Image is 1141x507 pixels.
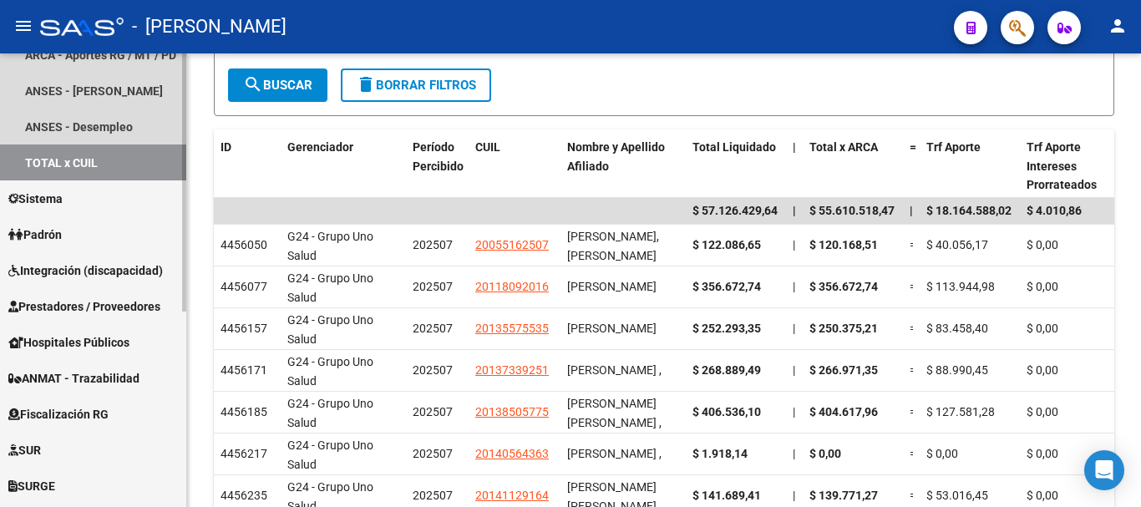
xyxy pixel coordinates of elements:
span: $ 4.010,86 [1027,204,1082,217]
span: - [PERSON_NAME] [132,8,287,45]
span: $ 0,00 [1027,363,1058,377]
datatable-header-cell: Gerenciador [281,129,406,203]
span: 4456171 [221,363,267,377]
span: [PERSON_NAME] [567,280,657,293]
span: $ 141.689,41 [692,489,761,502]
span: Integración (discapacidad) [8,261,163,280]
datatable-header-cell: Trf Aporte [920,129,1020,203]
datatable-header-cell: CUIL [469,129,560,203]
span: Hospitales Públicos [8,333,129,352]
span: 202507 [413,405,453,418]
span: $ 0,00 [1027,447,1058,460]
span: $ 139.771,27 [809,489,878,502]
span: ID [221,140,231,154]
span: $ 0,00 [1027,238,1058,251]
span: | [793,204,796,217]
datatable-header-cell: Trf Aporte Intereses Prorrateados [1020,129,1120,203]
span: $ 404.617,96 [809,405,878,418]
datatable-header-cell: Total x ARCA [803,129,903,203]
span: $ 356.672,74 [809,280,878,293]
span: [PERSON_NAME] , [567,363,662,377]
span: G24 - Grupo Uno Salud [287,230,373,262]
button: Buscar [228,68,327,102]
span: [PERSON_NAME] [567,322,657,335]
span: = [910,280,916,293]
span: $ 120.168,51 [809,238,878,251]
span: 4456217 [221,447,267,460]
span: $ 122.086,65 [692,238,761,251]
mat-icon: person [1108,16,1128,36]
span: 4456077 [221,280,267,293]
span: SUR [8,441,41,459]
span: | [793,447,795,460]
span: ANMAT - Trazabilidad [8,369,139,388]
span: | [793,322,795,335]
span: 4456235 [221,489,267,502]
span: = [910,238,916,251]
span: $ 0,00 [1027,280,1058,293]
span: G24 - Grupo Uno Salud [287,397,373,429]
span: | [793,363,795,377]
span: 20141129164 [475,489,549,502]
span: | [793,405,795,418]
span: $ 83.458,40 [926,322,988,335]
mat-icon: delete [356,74,376,94]
span: = [910,322,916,335]
button: Borrar Filtros [341,68,491,102]
span: = [910,489,916,502]
span: SURGE [8,477,55,495]
span: $ 53.016,45 [926,489,988,502]
span: $ 0,00 [1027,489,1058,502]
span: = [910,405,916,418]
span: $ 356.672,74 [692,280,761,293]
span: $ 88.990,45 [926,363,988,377]
datatable-header-cell: = [903,129,920,203]
div: Open Intercom Messenger [1084,450,1124,490]
span: $ 0,00 [926,447,958,460]
span: Trf Aporte [926,140,981,154]
span: | [910,204,913,217]
span: 20140564363 [475,447,549,460]
span: $ 0,00 [809,447,841,460]
span: CUIL [475,140,500,154]
span: $ 40.056,17 [926,238,988,251]
span: 20055162507 [475,238,549,251]
span: $ 57.126.429,64 [692,204,778,217]
datatable-header-cell: Nombre y Apellido Afiliado [560,129,686,203]
span: Nombre y Apellido Afiliado [567,140,665,173]
span: 202507 [413,489,453,502]
span: 4456185 [221,405,267,418]
span: $ 18.164.588,02 [926,204,1012,217]
span: | [793,280,795,293]
span: 202507 [413,280,453,293]
span: Total x ARCA [809,140,878,154]
span: Prestadores / Proveedores [8,297,160,316]
span: Gerenciador [287,140,353,154]
span: G24 - Grupo Uno Salud [287,355,373,388]
span: 20135575535 [475,322,549,335]
span: 202507 [413,447,453,460]
datatable-header-cell: | [786,129,803,203]
datatable-header-cell: Período Percibido [406,129,469,203]
span: Padrón [8,226,62,244]
span: $ 127.581,28 [926,405,995,418]
span: 20118092016 [475,280,549,293]
span: $ 250.375,21 [809,322,878,335]
span: $ 406.536,10 [692,405,761,418]
span: G24 - Grupo Uno Salud [287,271,373,304]
span: 202507 [413,322,453,335]
span: 4456157 [221,322,267,335]
span: 20137339251 [475,363,549,377]
span: [PERSON_NAME] , [567,447,662,460]
span: $ 0,00 [1027,322,1058,335]
span: | [793,238,795,251]
mat-icon: menu [13,16,33,36]
span: | [793,140,796,154]
span: 4456050 [221,238,267,251]
span: | [793,489,795,502]
span: 20138505775 [475,405,549,418]
span: Sistema [8,190,63,208]
span: $ 252.293,35 [692,322,761,335]
span: $ 0,00 [1027,405,1058,418]
span: = [910,447,916,460]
